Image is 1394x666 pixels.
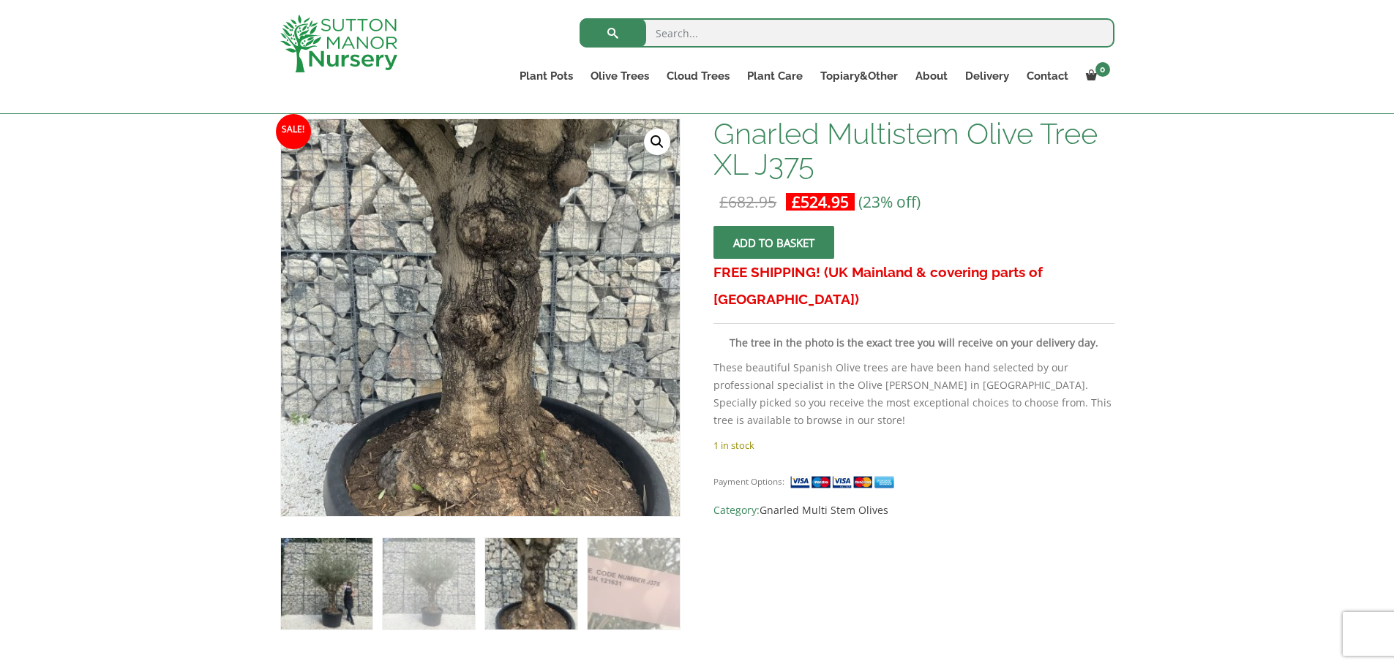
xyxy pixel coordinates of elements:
bdi: 682.95 [719,192,776,212]
a: About [907,66,956,86]
p: 1 in stock [713,436,1114,454]
a: Topiary&Other [812,66,907,86]
span: 0 [1095,62,1110,77]
a: Delivery [956,66,1018,86]
img: Gnarled Multistem Olive Tree XL J375 [281,538,372,629]
h3: FREE SHIPPING! (UK Mainland & covering parts of [GEOGRAPHIC_DATA]) [713,259,1114,313]
span: (23% off) [858,192,921,212]
img: Gnarled Multistem Olive Tree XL J375 - Image 3 [485,538,577,629]
a: Plant Care [738,66,812,86]
img: Gnarled Multistem Olive Tree XL J375 - Image 4 [588,538,679,629]
a: Contact [1018,66,1077,86]
img: logo [280,15,397,72]
a: 0 [1077,66,1114,86]
a: View full-screen image gallery [644,129,670,155]
strong: The tree in the photo is the exact tree you will receive on your delivery day. [730,336,1098,349]
small: Payment Options: [713,476,784,487]
span: £ [719,192,728,212]
bdi: 524.95 [792,192,849,212]
a: Olive Trees [582,66,658,86]
span: Category: [713,502,1114,519]
button: Add to basket [713,226,834,259]
a: Cloud Trees [658,66,738,86]
img: Gnarled Multistem Olive Tree XL J375 - Image 2 [383,538,474,629]
input: Search... [580,18,1114,48]
p: These beautiful Spanish Olive trees are have been hand selected by our professional specialist in... [713,359,1114,429]
span: Sale! [276,114,311,149]
span: £ [792,192,801,212]
img: payment supported [790,474,899,490]
h1: Gnarled Multistem Olive Tree XL J375 [713,118,1114,180]
a: Gnarled Multi Stem Olives [760,503,888,517]
a: Plant Pots [511,66,582,86]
